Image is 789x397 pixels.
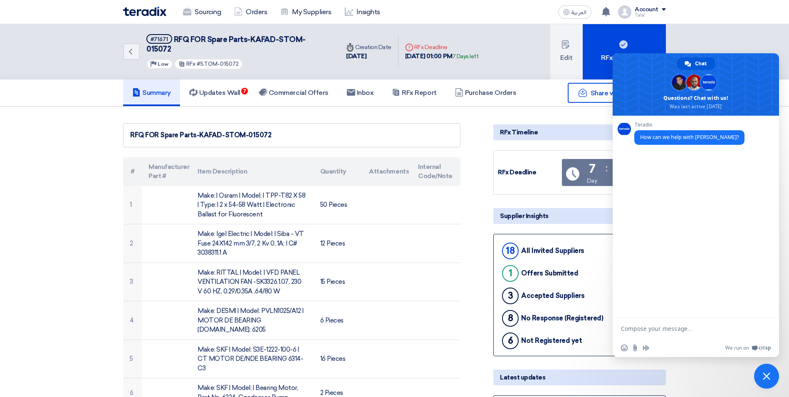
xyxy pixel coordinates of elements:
[455,89,517,97] h5: Purchase Orders
[643,345,649,351] span: Audio message
[405,43,479,52] div: RFx Deadline
[228,3,274,21] a: Orders
[411,157,460,186] th: Internal Code/Note
[123,301,142,340] td: 4
[493,370,666,385] div: Latest updates
[123,79,180,106] a: Summary
[274,3,338,21] a: My Suppliers
[521,269,578,277] div: Offers Submitted
[123,224,142,263] td: 2
[550,24,583,79] button: Edit
[640,134,739,141] span: How can we help with [PERSON_NAME]?
[314,186,363,224] td: 50 Pieces
[502,332,519,349] div: 6
[635,13,666,17] div: Talal
[338,3,387,21] a: Insights
[191,263,313,301] td: Make: RITTAL | Model: | VFD PANEL VENTILATION FAN -SK3326.1.07, 230 V 60 HZ, 0.29/0.35A ,64/80 W
[502,310,519,327] div: 8
[189,89,240,97] h5: Updates Wall
[725,345,771,351] a: We run onCrisp
[618,5,631,19] img: profile_test.png
[635,6,658,13] div: Account
[677,57,715,70] div: Chat
[176,3,228,21] a: Sourcing
[123,157,142,186] th: #
[392,89,436,97] h5: RFx Report
[191,301,313,340] td: Make: DESMI | Model: PVLN1025/A12 | MOTOR DE BEARING [DOMAIN_NAME]: 6205
[453,52,479,61] div: 7 Days left
[405,52,479,61] div: [DATE] 01:00 PM
[132,89,171,97] h5: Summary
[197,61,239,67] span: #STOM-015072
[606,161,608,176] div: :
[521,247,584,255] div: All Invited Suppliers
[634,122,744,128] span: Teradix
[621,325,752,332] textarea: Compose your message...
[383,79,445,106] a: RFx Report
[259,89,329,97] h5: Commercial Offers
[123,186,142,224] td: 1
[151,37,168,42] div: #71671
[498,168,560,177] div: RFx Deadline
[158,61,168,67] span: Low
[502,288,519,304] div: 3
[314,263,363,301] td: 15 Pieces
[571,10,586,15] span: العربية
[314,340,363,378] td: 16 Pieces
[725,345,749,351] span: We run on
[347,89,374,97] h5: Inbox
[186,61,195,67] span: RFx
[621,345,628,351] span: Insert an emoji
[346,43,391,52] div: Creation Date
[502,265,519,282] div: 1
[502,243,519,259] div: 18
[754,364,779,389] div: Close chat
[446,79,526,106] a: Purchase Orders
[695,57,707,70] span: Chat
[493,124,666,140] div: RFx Timeline
[587,176,598,185] div: Day
[123,340,142,378] td: 5
[591,89,655,97] span: Share with your team
[632,345,638,351] span: Send a file
[250,79,338,106] a: Commercial Offers
[759,345,771,351] span: Crisp
[583,24,666,79] button: RFx Options
[558,5,591,19] button: العربية
[146,34,329,55] h5: RFQ FOR Spare Parts-KAFAD-STOM-015072
[346,52,391,61] div: [DATE]
[601,53,648,63] div: RFx Options
[521,314,603,322] div: No Response (Registered)
[123,7,166,16] img: Teradix logo
[338,79,383,106] a: Inbox
[191,186,313,224] td: Make: | Osram | Model: | TPP-T82 X 58 | Type: | 2 x 54-58 Watt | Electronic Ballast for Fluorescent
[314,157,363,186] th: Quantity
[241,88,248,94] span: 7
[589,163,596,175] div: 7
[521,337,582,345] div: Not Registered yet
[191,340,313,378] td: Make: SKF | Model: S3E-1222-100-6 | CT MOTOR DE/NDE BEARING 6314-C3
[146,35,306,54] span: RFQ FOR Spare Parts-KAFAD-STOM-015072
[142,157,191,186] th: Manufacturer Part #
[362,157,411,186] th: Attachments
[123,263,142,301] td: 3
[180,79,250,106] a: Updates Wall7
[191,157,313,186] th: Item Description
[314,301,363,340] td: 6 Pieces
[314,224,363,263] td: 12 Pieces
[493,208,666,224] div: Supplier Insights
[130,130,453,140] div: RFQ FOR Spare Parts-KAFAD-STOM-015072
[521,292,584,300] div: Accepted Suppliers
[191,224,313,263] td: Make: Igel Electric | Model: | Siba - VT Fuse 24X142 mm 3/7, 2 Kv 0, 1A; I C# 3038311.1 A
